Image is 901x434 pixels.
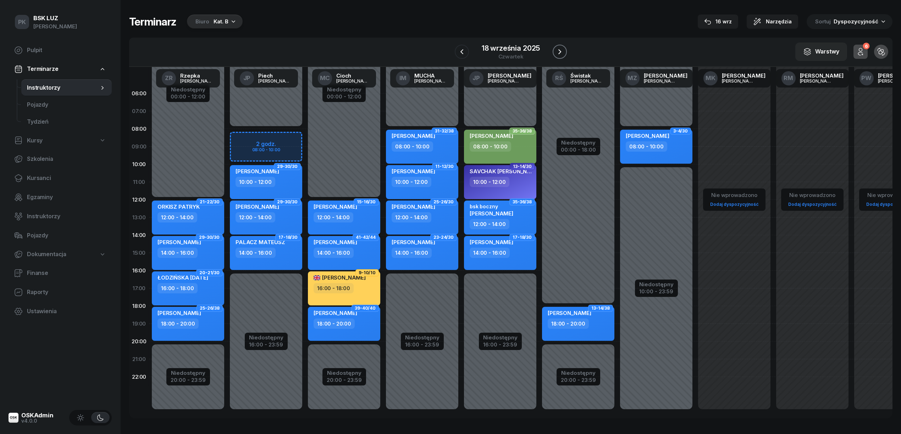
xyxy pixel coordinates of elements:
span: MC [320,75,330,81]
div: 14:00 - 16:00 [392,248,432,258]
a: Dokumentacja [9,246,112,263]
div: 18:00 - 20:00 [157,319,199,329]
span: Pojazdy [27,100,106,109]
div: 00:00 - 18:00 [561,145,596,153]
span: MZ [628,75,637,81]
button: Narzędzia [747,15,798,29]
span: Tydzień [27,117,106,126]
div: 18:00 - 20:00 [548,319,589,329]
a: Kursanci [9,170,112,187]
div: 12:00 - 14:00 [157,212,197,222]
span: 20-21/30 [199,272,220,274]
div: [PERSON_NAME] [488,73,531,78]
span: [PERSON_NAME] [314,310,357,316]
div: 16 wrz [704,17,732,26]
button: 16 wrz [698,15,738,29]
span: Pulpit [27,46,106,55]
a: ZRRzepka[PERSON_NAME] [156,69,220,88]
span: 35-36/38 [513,130,532,132]
div: [PERSON_NAME] [180,79,214,83]
span: 41-42/44 [356,237,376,238]
div: czwartek [482,54,540,59]
div: Piech [258,73,292,78]
span: [PERSON_NAME] [314,239,357,246]
div: [PERSON_NAME] [336,79,370,83]
span: 29-30/30 [277,201,298,203]
div: [PERSON_NAME] [644,79,678,83]
div: Rzepka [180,73,214,78]
div: 15:00 [129,244,149,262]
button: Niedostępny00:00 - 12:00 [327,85,361,101]
span: RM [784,75,793,81]
div: v4.0.0 [21,418,54,423]
span: [PERSON_NAME] [470,133,513,139]
span: 17-18/30 [278,237,298,238]
div: [PERSON_NAME] [800,79,834,83]
span: [PERSON_NAME] [470,210,513,217]
div: Nie wprowadzono [785,191,839,200]
span: [PERSON_NAME] [392,239,435,246]
div: 14:00 - 16:00 [236,248,276,258]
span: Instruktorzy [27,83,99,92]
div: 07:00 [129,102,149,120]
div: 06:00 [129,85,149,102]
span: Egzaminy [27,193,106,202]
a: Egzaminy [9,189,112,206]
div: 18:00 [129,297,149,315]
button: Niedostępny20:00 - 23:59 [561,369,596,384]
div: Niedostępny [405,335,440,340]
div: [PERSON_NAME] [722,79,756,83]
span: [PERSON_NAME] [314,203,357,210]
div: Niedostępny [483,335,518,340]
span: Dokumentacja [27,250,66,259]
div: 16:00 - 23:59 [249,340,283,348]
button: Niedostępny20:00 - 23:59 [327,369,362,384]
div: 10:00 - 12:00 [392,177,431,187]
span: 23-24/30 [433,237,454,238]
button: Niedostępny16:00 - 23:59 [249,333,283,349]
button: Sortuj Dyspozycyjność [807,14,892,29]
a: MZ[PERSON_NAME][PERSON_NAME] [620,69,693,88]
div: 12:00 - 14:00 [392,212,431,222]
a: Pojazdy [21,96,112,113]
span: 13-14/38 [591,308,610,309]
span: 13-14/30 [513,166,532,167]
a: Raporty [9,284,112,301]
div: [PERSON_NAME] [644,73,687,78]
div: 12:00 - 14:00 [470,219,509,229]
a: RŚŚwistak[PERSON_NAME] [546,69,610,88]
div: Niedostępny [249,335,283,340]
div: 16:00 - 23:59 [483,340,518,348]
div: [PERSON_NAME] [570,79,604,83]
div: [PERSON_NAME] [800,73,844,78]
div: 12:00 - 14:00 [236,212,275,222]
a: Ustawienia [9,303,112,320]
div: 14:00 [129,226,149,244]
div: Biuro [195,17,209,26]
span: [PERSON_NAME] [236,168,279,175]
a: Pojazdy [9,227,112,244]
div: 10:00 - 12:00 [236,177,275,187]
span: 29-30/30 [277,166,298,167]
span: ŁODZIŃSKA [DATE] [157,274,208,281]
button: Niedostępny00:00 - 18:00 [561,139,596,154]
span: 25-26/30 [433,201,454,203]
span: 11-12/30 [435,166,454,167]
span: Kursanci [27,174,106,183]
div: 10:00 [129,156,149,173]
div: 19:00 [129,315,149,333]
span: Kursy [27,136,43,145]
div: [PERSON_NAME] [722,73,765,78]
a: Tydzień [21,113,112,130]
span: [PERSON_NAME] [548,310,591,316]
span: [PERSON_NAME] [392,133,435,139]
div: 14:00 - 16:00 [314,248,354,258]
a: MK[PERSON_NAME][PERSON_NAME] [698,69,771,88]
div: 18 września 2025 [482,45,540,52]
span: PW [861,75,872,81]
div: 21:00 [129,350,149,368]
span: [PERSON_NAME] [236,203,279,210]
div: 17:00 [129,280,149,297]
span: 3-4/30 [673,130,688,132]
span: SAVCHAK [PERSON_NAME] [470,168,541,175]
